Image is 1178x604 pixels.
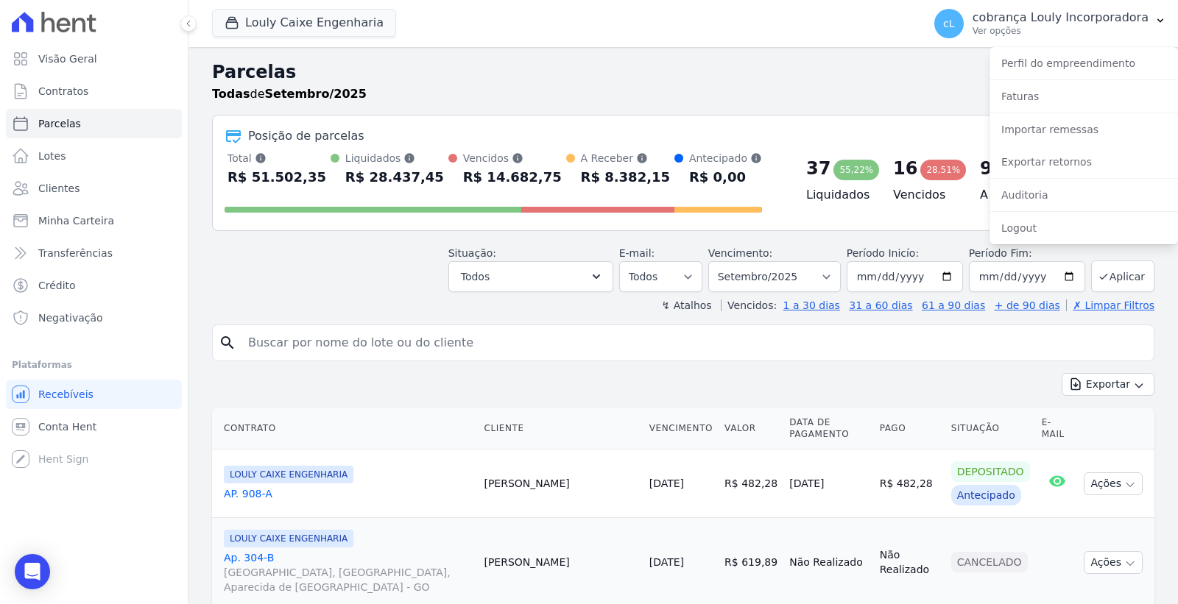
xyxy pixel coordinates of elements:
[951,552,1028,572] div: Cancelado
[847,247,919,259] label: Período Inicío:
[6,141,182,171] a: Lotes
[6,109,182,138] a: Parcelas
[224,550,472,594] a: Ap. 304-B[GEOGRAPHIC_DATA], [GEOGRAPHIC_DATA], Aparecida de [GEOGRAPHIC_DATA] - GO
[990,182,1178,208] a: Auditoria
[951,461,1030,482] div: Depositado
[448,261,613,292] button: Todos
[990,149,1178,175] a: Exportar retornos
[461,268,490,285] span: Todos
[6,412,182,441] a: Conta Hent
[38,310,103,325] span: Negativação
[212,408,478,450] th: Contrato
[212,87,250,101] strong: Todas
[6,238,182,268] a: Transferências
[1036,408,1079,450] th: E-mail
[38,149,66,163] span: Lotes
[719,450,783,518] td: R$ 482,28
[806,186,870,204] h4: Liquidados
[945,408,1036,450] th: Situação
[920,160,966,180] div: 28,51%
[719,408,783,450] th: Valor
[38,246,113,260] span: Transferências
[38,84,88,99] span: Contratos
[990,83,1178,110] a: Faturas
[6,44,182,74] a: Visão Geral
[228,151,326,166] div: Total
[943,18,955,29] span: cL
[224,466,353,483] span: LOULY CAIXE ENGENHARIA
[708,247,772,259] label: Vencimento:
[721,299,777,311] label: Vencidos:
[893,186,956,204] h4: Vencidos
[990,215,1178,241] a: Logout
[833,160,879,180] div: 55,22%
[6,77,182,106] a: Contratos
[38,419,96,434] span: Conta Hent
[951,485,1021,505] div: Antecipado
[874,450,945,518] td: R$ 482,28
[643,408,719,450] th: Vencimento
[619,247,655,259] label: E-mail:
[581,151,670,166] div: A Receber
[649,477,684,489] a: [DATE]
[1062,373,1154,396] button: Exportar
[38,51,97,66] span: Visão Geral
[6,380,182,409] a: Recebíveis
[38,181,80,196] span: Clientes
[6,303,182,333] a: Negativação
[212,85,367,103] p: de
[783,450,873,518] td: [DATE]
[463,151,562,166] div: Vencidos
[219,334,236,352] i: search
[248,127,364,145] div: Posição de parcelas
[38,387,94,402] span: Recebíveis
[980,186,1043,204] h4: A Receber
[661,299,711,311] label: ↯ Atalhos
[1084,551,1143,574] button: Ações
[478,450,643,518] td: [PERSON_NAME]
[224,486,472,501] a: AP. 908-A
[265,87,367,101] strong: Setembro/2025
[581,166,670,189] div: R$ 8.382,15
[874,408,945,450] th: Pago
[1084,472,1143,495] button: Ações
[212,59,1154,85] h2: Parcelas
[228,166,326,189] div: R$ 51.502,35
[463,166,562,189] div: R$ 14.682,75
[783,299,840,311] a: 1 a 30 dias
[38,116,81,131] span: Parcelas
[1091,260,1154,292] button: Aplicar
[973,25,1149,37] p: Ver opções
[973,10,1149,25] p: cobrança Louly Incorporadora
[995,299,1060,311] a: + de 90 dias
[345,166,444,189] div: R$ 28.437,45
[239,328,1148,358] input: Buscar por nome do lote ou do cliente
[923,3,1178,44] button: cL cobrança Louly Incorporadora Ver opções
[478,408,643,450] th: Cliente
[990,50,1178,77] a: Perfil do empreendimento
[6,174,182,203] a: Clientes
[689,151,762,166] div: Antecipado
[38,213,114,228] span: Minha Carteira
[783,408,873,450] th: Data de Pagamento
[649,556,684,568] a: [DATE]
[15,554,50,589] div: Open Intercom Messenger
[6,206,182,235] a: Minha Carteira
[6,271,182,300] a: Crédito
[448,247,496,259] label: Situação:
[345,151,444,166] div: Liquidados
[893,157,917,180] div: 16
[224,530,353,547] span: LOULY CAIXE ENGENHARIA
[224,565,472,594] span: [GEOGRAPHIC_DATA], [GEOGRAPHIC_DATA], Aparecida de [GEOGRAPHIC_DATA] - GO
[689,166,762,189] div: R$ 0,00
[969,246,1085,261] label: Período Fim:
[849,299,912,311] a: 31 a 60 dias
[980,157,992,180] div: 9
[990,116,1178,143] a: Importar remessas
[922,299,985,311] a: 61 a 90 dias
[12,356,176,374] div: Plataformas
[1066,299,1154,311] a: ✗ Limpar Filtros
[806,157,830,180] div: 37
[212,9,396,37] button: Louly Caixe Engenharia
[38,278,76,293] span: Crédito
